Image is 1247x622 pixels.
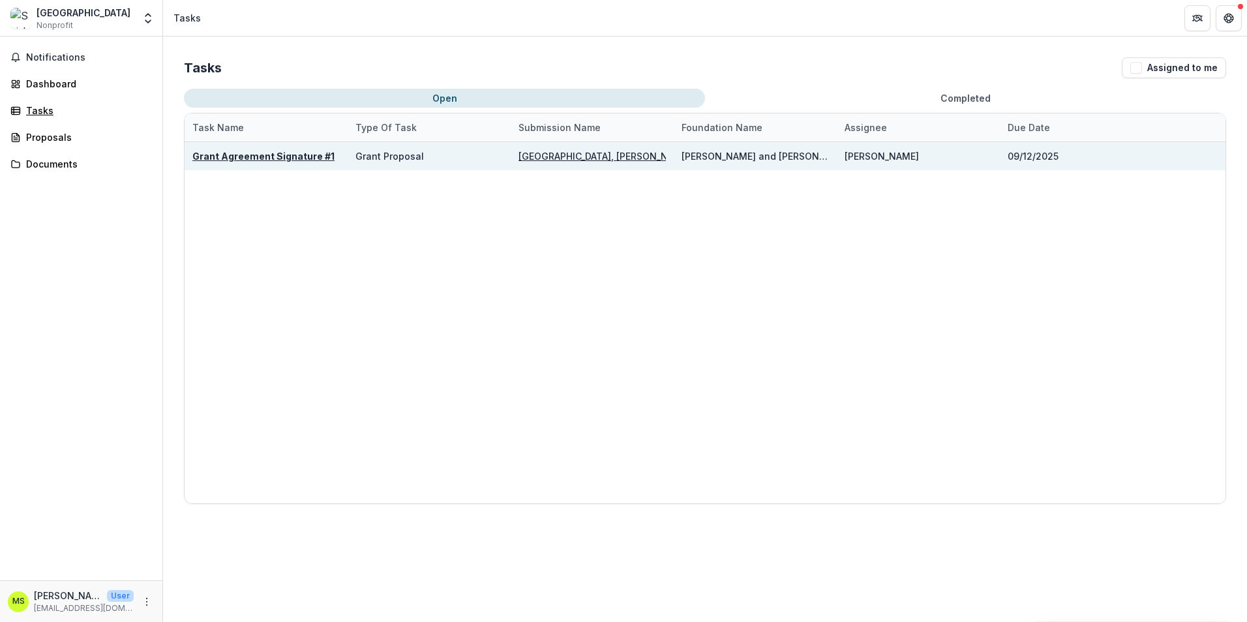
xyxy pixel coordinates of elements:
a: Tasks [5,100,157,121]
div: Due Date [1000,113,1163,141]
div: 09/12/2025 [1008,149,1059,163]
button: More [139,594,155,610]
h2: Tasks [184,60,222,76]
div: Foundation Name [674,113,837,141]
button: Open [184,89,705,108]
button: Partners [1184,5,1210,31]
button: Completed [705,89,1226,108]
div: Assignee [837,113,1000,141]
a: Documents [5,153,157,175]
a: [GEOGRAPHIC_DATA], [PERSON_NAME] To Dwell in a Glass House Exhibition, 2025 [518,151,888,162]
div: Submission Name [511,113,674,141]
button: Get Help [1216,5,1242,31]
p: [EMAIL_ADDRESS][DOMAIN_NAME] [34,602,134,614]
nav: breadcrumb [168,8,206,27]
div: Assignee [837,121,895,134]
div: [PERSON_NAME] and [PERSON_NAME] Foundation [682,149,829,163]
div: Due Date [1000,121,1058,134]
a: Grant Agreement Signature #1 [192,151,335,162]
div: Tasks [173,11,201,25]
div: Documents [26,157,147,171]
a: Proposals [5,126,157,148]
div: Type of Task [348,121,425,134]
div: Dashboard [26,77,147,91]
div: Type of Task [348,113,511,141]
button: Assigned to me [1122,57,1226,78]
button: Notifications [5,47,157,68]
div: Task Name [185,113,348,141]
div: Grant Proposal [355,149,424,163]
div: [GEOGRAPHIC_DATA] [37,6,130,20]
div: Marissa Stark [12,597,25,606]
span: Nonprofit [37,20,73,31]
div: Submission Name [511,121,608,134]
div: Tasks [26,104,147,117]
img: Skirball Cultural Center [10,8,31,29]
div: Foundation Name [674,121,770,134]
div: [PERSON_NAME] [845,149,919,163]
a: Dashboard [5,73,157,95]
div: Task Name [185,121,252,134]
p: [PERSON_NAME] [34,589,102,602]
div: Proposals [26,130,147,144]
span: Notifications [26,52,152,63]
p: User [107,590,134,602]
button: Open entity switcher [139,5,157,31]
